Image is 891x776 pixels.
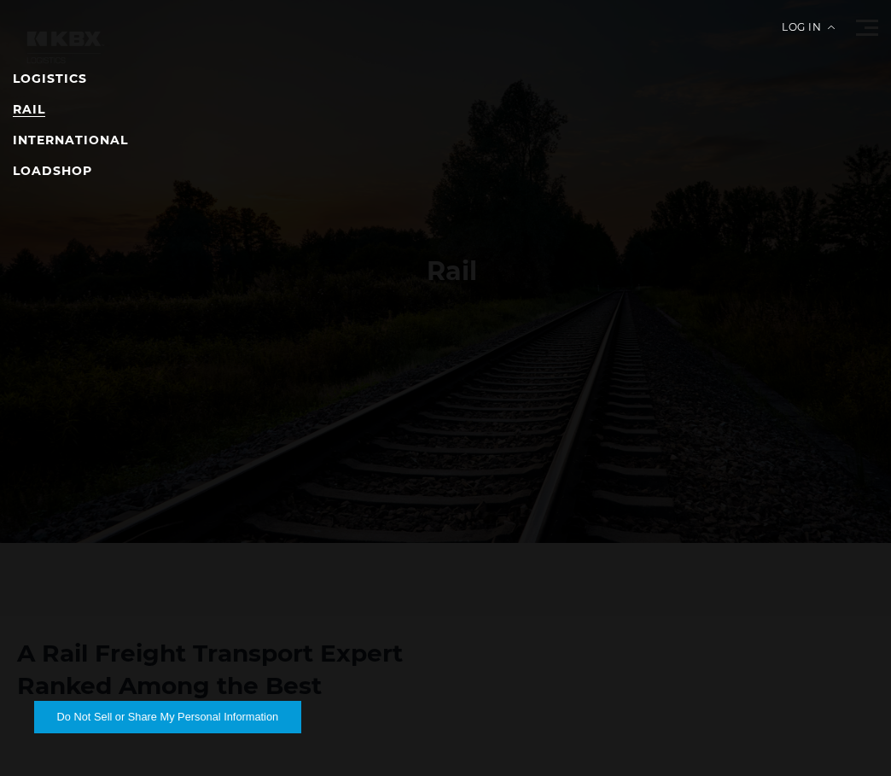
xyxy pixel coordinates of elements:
[13,102,45,117] a: RAIL
[13,132,128,148] a: INTERNATIONAL
[782,22,835,45] div: Log in
[13,71,87,86] a: LOGISTICS
[13,163,92,178] a: LOADSHOP
[34,701,301,733] button: Do Not Sell or Share My Personal Information
[828,26,835,29] img: arrow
